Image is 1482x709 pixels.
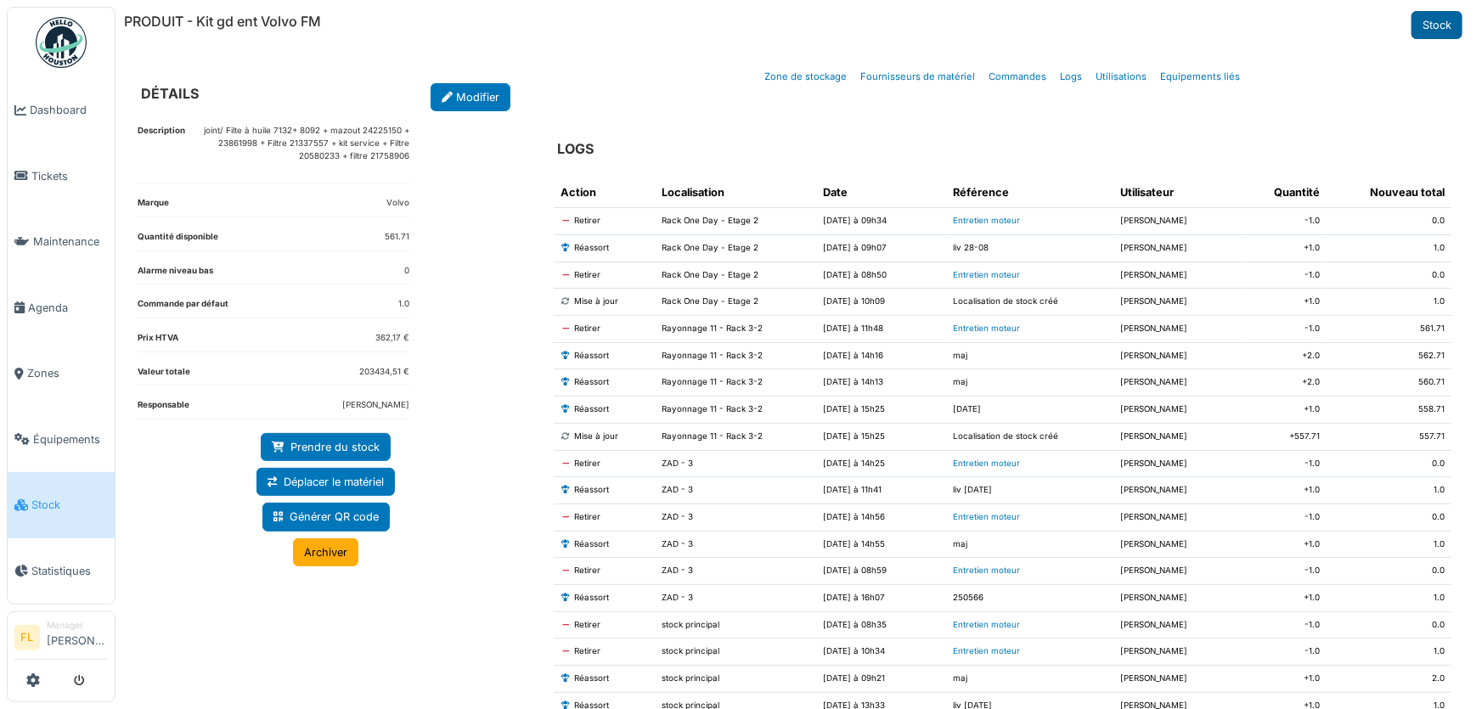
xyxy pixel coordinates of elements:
td: [DATE] [946,397,1113,424]
p: joint/ Filte à huile 7132+ 8092 + mazout 24225150 + 23861998 + Filtre 21337557 + kit service + Fi... [185,125,409,162]
span: Stock [31,497,108,513]
td: liv [DATE] [946,477,1113,504]
td: -1.0 [1243,316,1327,343]
td: 561.71 [1327,316,1451,343]
td: -1.0 [1243,558,1327,585]
a: Statistiques [8,538,115,605]
dd: 203434,51 € [359,366,409,379]
td: Réassort [554,369,655,397]
td: [PERSON_NAME] [1113,611,1243,639]
td: Localisation de stock créé [946,423,1113,450]
td: -1.0 [1243,639,1327,666]
td: stock principal [655,611,816,639]
td: 557.71 [1327,423,1451,450]
dt: Quantité disponible [138,231,218,250]
dt: Valeur totale [138,366,190,385]
li: [PERSON_NAME] [47,619,108,656]
td: Retirer [554,450,655,477]
dd: 0 [404,265,409,278]
span: Statistiques [31,563,108,579]
th: Quantité [1243,177,1327,208]
td: [PERSON_NAME] [1113,208,1243,235]
td: maj [946,666,1113,693]
td: +1.0 [1243,289,1327,316]
td: Retirer [554,316,655,343]
dt: Commande par défaut [138,298,228,318]
span: Zones [27,365,108,381]
a: Dashboard [8,77,115,143]
td: Retirer [554,262,655,289]
td: [DATE] à 14h13 [816,369,945,397]
td: ZAD - 3 [655,477,816,504]
td: 250566 [946,584,1113,611]
td: [PERSON_NAME] [1113,639,1243,666]
td: [PERSON_NAME] [1113,584,1243,611]
td: ZAD - 3 [655,531,816,558]
a: Entretien moteur [953,216,1020,225]
dd: [PERSON_NAME] [342,399,409,412]
td: 558.71 [1327,397,1451,424]
li: FL [14,625,40,650]
td: stock principal [655,666,816,693]
td: +1.0 [1243,584,1327,611]
td: [DATE] à 14h55 [816,531,945,558]
a: Stock [8,472,115,538]
td: Localisation de stock créé [946,289,1113,316]
dd: Volvo [386,197,409,210]
td: [DATE] à 09h34 [816,208,945,235]
td: [PERSON_NAME] [1113,342,1243,369]
a: Générer QR code [262,503,390,531]
a: Maintenance [8,209,115,275]
td: -1.0 [1243,262,1327,289]
span: Tickets [31,168,108,184]
td: Réassort [554,666,655,693]
td: 1.0 [1327,531,1451,558]
td: 0.0 [1327,208,1451,235]
a: Modifier [431,83,510,111]
a: Entretien moteur [953,324,1020,333]
span: Maintenance [33,234,108,250]
td: [PERSON_NAME] [1113,262,1243,289]
td: [PERSON_NAME] [1113,369,1243,397]
h6: LOGS [557,141,594,157]
td: [DATE] à 08h59 [816,558,945,585]
td: maj [946,342,1113,369]
td: Rayonnage 11 - Rack 3-2 [655,423,816,450]
td: [DATE] à 11h41 [816,477,945,504]
td: [DATE] à 15h25 [816,423,945,450]
td: maj [946,369,1113,397]
td: Retirer [554,611,655,639]
a: Utilisations [1090,57,1154,97]
a: Tickets [8,143,115,210]
td: [PERSON_NAME] [1113,531,1243,558]
td: Rack One Day - Etage 2 [655,262,816,289]
a: Logs [1054,57,1090,97]
a: Entretien moteur [953,566,1020,575]
td: ZAD - 3 [655,450,816,477]
td: maj [946,531,1113,558]
dd: 561.71 [385,231,409,244]
a: Prendre du stock [261,433,391,461]
td: [PERSON_NAME] [1113,423,1243,450]
a: Entretien moteur [953,459,1020,468]
td: +2.0 [1243,342,1327,369]
td: +557.71 [1243,423,1327,450]
a: Fournisseurs de matériel [854,57,983,97]
a: Zones [8,340,115,407]
td: ZAD - 3 [655,504,816,531]
td: ZAD - 3 [655,558,816,585]
dt: Responsable [138,399,189,419]
td: 1.0 [1327,584,1451,611]
div: Manager [47,619,108,632]
td: [DATE] à 10h09 [816,289,945,316]
span: Agenda [28,300,108,316]
th: Référence [946,177,1113,208]
td: Mise à jour [554,423,655,450]
span: Dashboard [30,102,108,118]
h6: PRODUIT - Kit gd ent Volvo FM [124,14,321,30]
a: Equipements liés [1154,57,1248,97]
td: [PERSON_NAME] [1113,558,1243,585]
td: Rayonnage 11 - Rack 3-2 [655,397,816,424]
td: [DATE] à 09h21 [816,666,945,693]
td: -1.0 [1243,208,1327,235]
